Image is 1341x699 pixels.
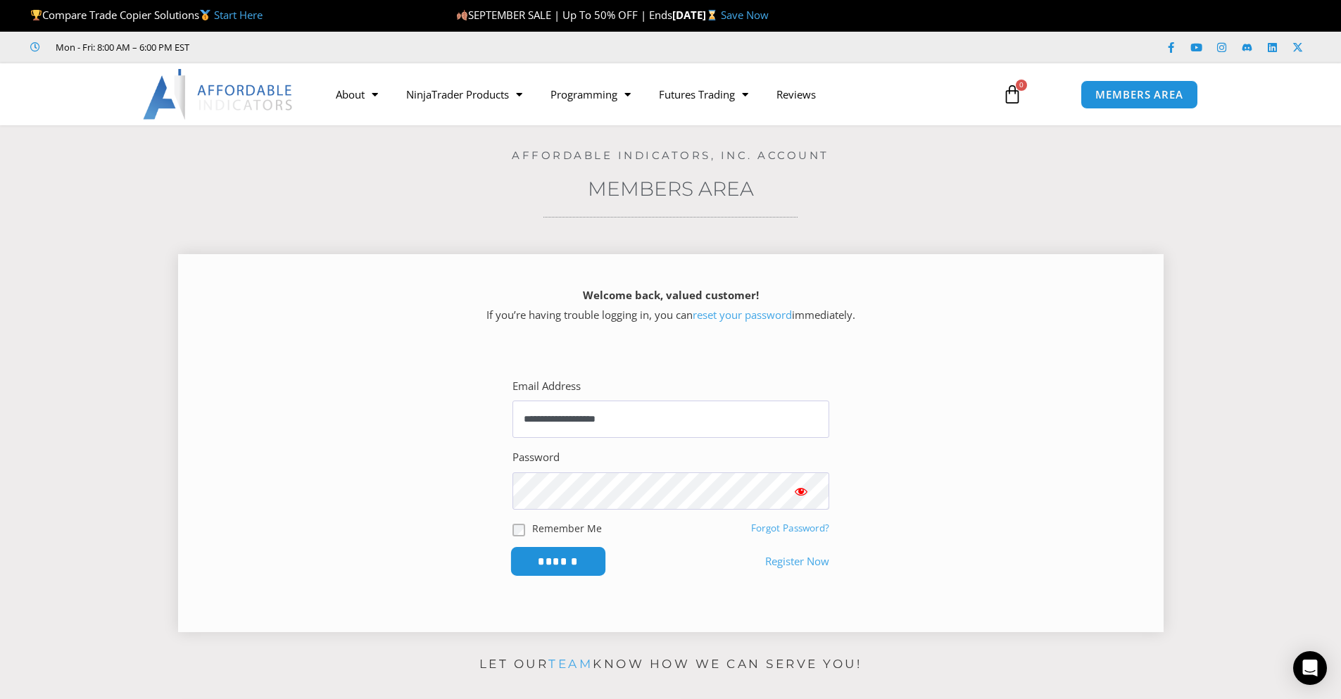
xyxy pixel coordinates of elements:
iframe: Customer reviews powered by Trustpilot [209,40,420,54]
img: 🍂 [457,10,467,20]
p: If you’re having trouble logging in, you can immediately. [203,286,1139,325]
a: team [548,657,593,671]
a: 0 [981,74,1043,115]
img: ⌛ [707,10,717,20]
label: Email Address [512,377,581,396]
strong: Welcome back, valued customer! [583,288,759,302]
span: 0 [1016,80,1027,91]
img: 🏆 [31,10,42,20]
a: MEMBERS AREA [1081,80,1198,109]
a: Reviews [762,78,830,111]
a: Forgot Password? [751,522,829,534]
span: SEPTEMBER SALE | Up To 50% OFF | Ends [456,8,672,22]
a: Futures Trading [645,78,762,111]
a: reset your password [693,308,792,322]
nav: Menu [322,78,986,111]
button: Show password [773,472,829,510]
span: Compare Trade Copier Solutions [30,8,263,22]
a: Register Now [765,552,829,572]
a: Members Area [588,177,754,201]
span: MEMBERS AREA [1095,89,1183,100]
a: Affordable Indicators, Inc. Account [512,149,829,162]
div: Open Intercom Messenger [1293,651,1327,685]
strong: [DATE] [672,8,721,22]
span: Mon - Fri: 8:00 AM – 6:00 PM EST [52,39,189,56]
a: NinjaTrader Products [392,78,536,111]
a: Start Here [214,8,263,22]
p: Let our know how we can serve you! [178,653,1164,676]
img: 🥇 [200,10,210,20]
label: Password [512,448,560,467]
a: About [322,78,392,111]
label: Remember Me [532,521,602,536]
a: Programming [536,78,645,111]
a: Save Now [721,8,769,22]
img: LogoAI | Affordable Indicators – NinjaTrader [143,69,294,120]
